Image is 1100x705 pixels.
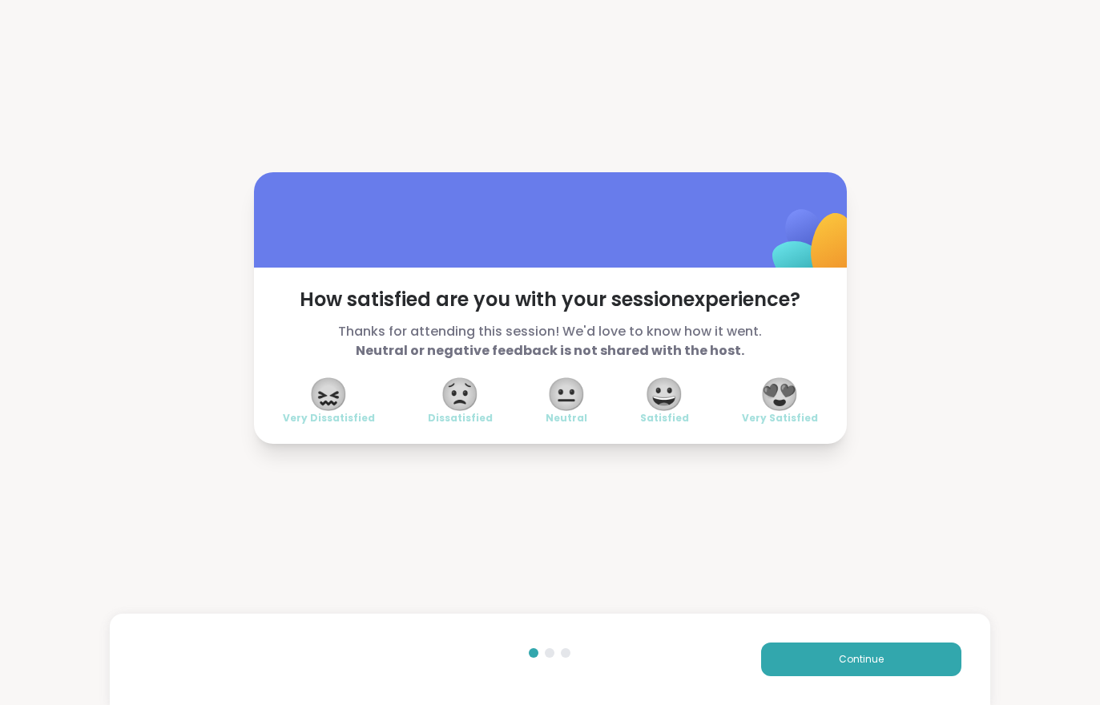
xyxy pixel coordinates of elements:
[283,322,818,361] span: Thanks for attending this session! We'd love to know how it went.
[546,412,587,425] span: Neutral
[640,412,689,425] span: Satisfied
[283,412,375,425] span: Very Dissatisfied
[308,380,349,409] span: 😖
[735,167,894,327] img: ShareWell Logomark
[760,380,800,409] span: 😍
[742,412,818,425] span: Very Satisfied
[546,380,586,409] span: 😐
[761,643,961,676] button: Continue
[428,412,493,425] span: Dissatisfied
[356,341,744,360] b: Neutral or negative feedback is not shared with the host.
[283,287,818,312] span: How satisfied are you with your session experience?
[839,652,884,667] span: Continue
[644,380,684,409] span: 😀
[440,380,480,409] span: 😟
